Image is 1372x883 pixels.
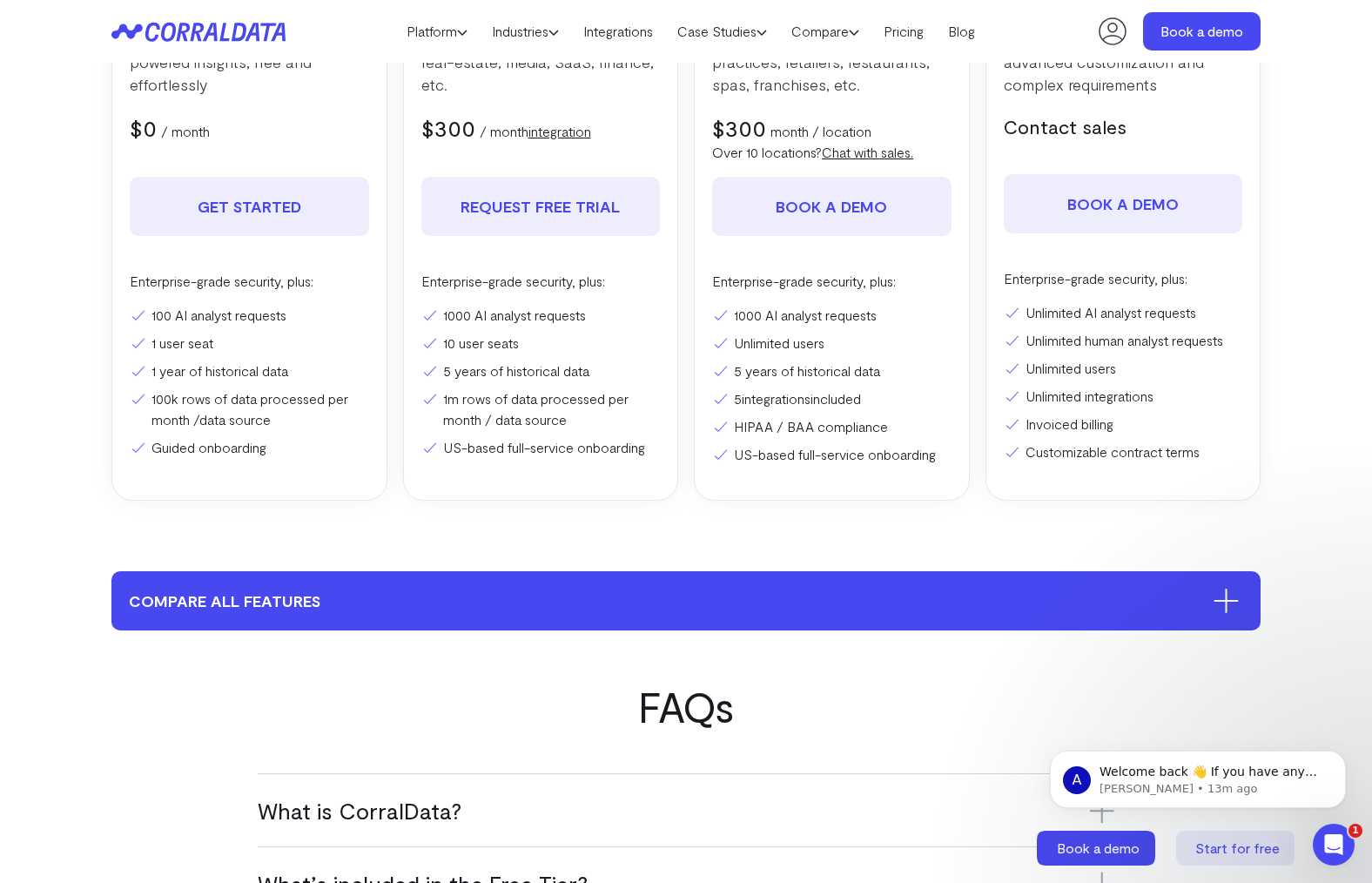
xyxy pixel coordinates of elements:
a: Case Studies [665,18,779,44]
li: Customizable contract terms [1004,441,1243,462]
li: Invoiced billing [1004,414,1243,435]
li: Guided onboarding [130,437,369,458]
span: $0 [130,114,157,141]
li: Unlimited human analyst requests [1004,330,1243,351]
li: Unlimited AI analyst requests [1004,302,1243,323]
li: 1000 AI analyst requests [421,305,661,326]
p: / month [161,121,210,142]
li: 10 user seats [421,333,661,354]
iframe: Intercom notifications message [1024,714,1372,836]
a: REQUEST FREE TRIAL [421,177,661,236]
iframe: Intercom live chat [1313,824,1355,866]
li: 100 AI analyst requests [130,305,369,326]
li: Unlimited integrations [1004,386,1243,407]
a: Compare [779,18,871,44]
li: 5 years of historical data [421,361,661,381]
a: Start for free [1176,831,1298,866]
a: Chat with sales. [822,144,913,160]
p: Enterprise-grade security, plus: [130,271,369,292]
a: Integrations [571,18,665,44]
li: 1000 AI analyst requests [712,305,952,326]
a: Book a demo [1004,174,1243,233]
p: Over 10 locations? [712,142,952,163]
li: 1m rows of data processed per month / data source [421,388,661,430]
a: Book a demo [1037,831,1159,866]
a: Blog [936,18,987,44]
li: Unlimited users [712,333,952,354]
li: 5 years of historical data [712,361,952,381]
span: 1 [1348,824,1362,838]
p: Enterprise-grade security, plus: [421,271,661,292]
span: Book a demo [1057,839,1140,856]
a: data source [199,411,271,428]
li: US-based full-service onboarding [712,444,952,465]
h3: What is CorralData? [258,796,1114,825]
a: integrations [742,390,810,407]
li: 1 year of historical data [130,361,369,381]
a: Industries [480,18,571,44]
a: Pricing [871,18,936,44]
span: $300 [421,114,475,141]
p: Enterprise-grade security, plus: [712,271,952,292]
li: HIPAA / BAA compliance [712,416,952,437]
span: $300 [712,114,766,141]
h2: FAQs [111,683,1261,730]
p: Enterprise-grade security, plus: [1004,268,1243,289]
li: Unlimited users [1004,358,1243,379]
p: / month [480,121,591,142]
h5: Contact sales [1004,113,1243,139]
li: 5 included [712,388,952,409]
p: month / location [770,121,871,142]
button: compare all features [111,571,1261,630]
li: US-based full-service onboarding [421,437,661,458]
a: Book a demo [712,177,952,236]
li: 100k rows of data processed per month / [130,388,369,430]
span: Start for free [1195,839,1280,856]
a: Book a demo [1143,12,1261,51]
li: 1 user seat [130,333,369,354]
a: Get Started [130,177,369,236]
a: integration [528,123,591,139]
a: Platform [394,18,480,44]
